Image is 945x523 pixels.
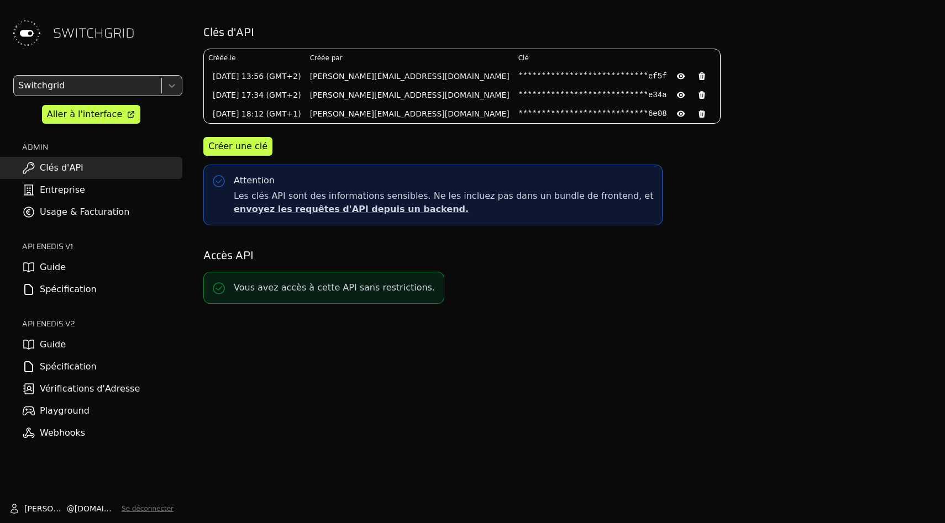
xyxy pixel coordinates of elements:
td: [PERSON_NAME][EMAIL_ADDRESS][DOMAIN_NAME] [306,104,514,123]
img: Switchgrid Logo [9,15,44,51]
div: Attention [234,174,275,187]
h2: ADMIN [22,141,182,152]
td: [DATE] 18:12 (GMT+1) [204,104,306,123]
a: Aller à l'interface [42,105,140,124]
span: [PERSON_NAME] [24,503,67,514]
h2: Clés d'API [203,24,930,40]
td: [PERSON_NAME][EMAIL_ADDRESS][DOMAIN_NAME] [306,67,514,86]
h2: Accès API [203,247,930,263]
span: @ [67,503,75,514]
h2: API ENEDIS v2 [22,318,182,329]
p: Vous avez accès à cette API sans restrictions. [234,281,435,294]
p: envoyez les requêtes d'API depuis un backend. [234,203,653,216]
span: SWITCHGRID [53,24,135,42]
td: [DATE] 17:34 (GMT+2) [204,86,306,104]
h2: API ENEDIS v1 [22,241,182,252]
td: [DATE] 13:56 (GMT+2) [204,67,306,86]
th: Créée le [204,49,306,67]
button: Créer une clé [203,137,272,156]
button: Se déconnecter [122,504,174,513]
th: Créée par [306,49,514,67]
div: Aller à l'interface [47,108,122,121]
span: Les clés API sont des informations sensibles. Ne les incluez pas dans un bundle de frontend, et [234,189,653,216]
th: Clé [514,49,720,67]
div: Créer une clé [208,140,267,153]
span: [DOMAIN_NAME] [75,503,117,514]
td: [PERSON_NAME][EMAIL_ADDRESS][DOMAIN_NAME] [306,86,514,104]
